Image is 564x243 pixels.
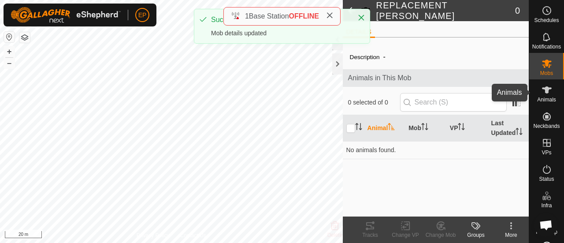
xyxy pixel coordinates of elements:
span: - [380,49,389,64]
a: Privacy Policy [137,232,170,239]
p-sorticon: Activate to sort [516,129,523,136]
button: Reset Map [4,32,15,42]
p-sorticon: Activate to sort [421,124,428,131]
span: 1 [245,12,249,20]
span: Heatmap [536,229,557,235]
div: Groups [458,231,493,239]
span: Schedules [534,18,559,23]
img: Gallagher Logo [11,7,121,23]
div: Tracks [352,231,388,239]
p-sorticon: Activate to sort [355,124,362,131]
div: Change Mob [423,231,458,239]
span: Animals [537,97,556,102]
td: No animals found. [343,141,529,159]
th: VP [446,115,488,142]
span: 0 selected of 0 [348,98,400,107]
span: OFFLINE [289,12,319,20]
th: Animal [364,115,405,142]
label: Description [350,54,380,60]
div: Success [211,15,349,25]
th: Mob [405,115,446,142]
div: Change VP [388,231,423,239]
button: Close [355,11,367,24]
span: VPs [542,150,551,155]
button: Map Layers [19,32,30,43]
div: Open chat [534,213,558,237]
span: EP [138,11,147,20]
div: More [493,231,529,239]
p-sorticon: Activate to sort [388,124,395,131]
span: Mobs [540,71,553,76]
div: Mob details updated [211,29,349,38]
span: Base Station [249,12,289,20]
button: + [4,46,15,57]
span: 0 [515,4,520,17]
span: Neckbands [533,123,560,129]
input: Search (S) [400,93,507,112]
a: Contact Us [180,232,206,239]
span: Status [539,176,554,182]
p-sorticon: Activate to sort [458,124,465,131]
span: Infra [541,203,552,208]
span: Animals in This Mob [348,73,523,83]
span: Notifications [532,44,561,49]
th: Last Updated [487,115,529,142]
button: – [4,58,15,68]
